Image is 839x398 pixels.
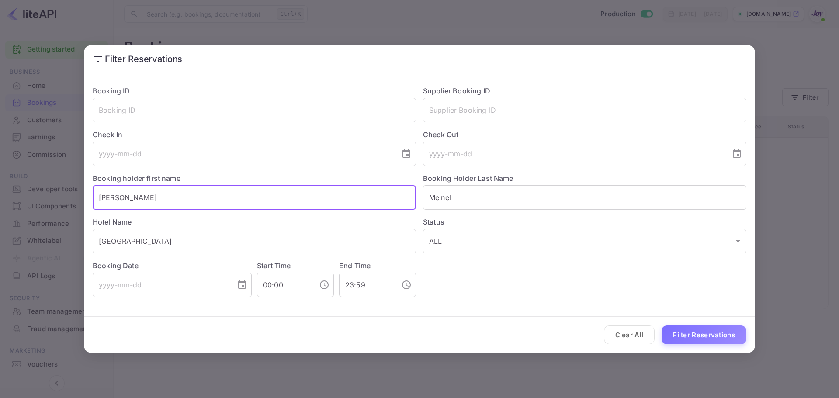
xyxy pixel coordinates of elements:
label: Booking Holder Last Name [423,174,513,183]
label: Check In [93,129,416,140]
label: Status [423,217,746,227]
button: Filter Reservations [662,325,746,344]
input: Holder Last Name [423,185,746,210]
button: Clear All [604,325,655,344]
label: Hotel Name [93,218,132,226]
label: Booking ID [93,87,130,95]
label: Check Out [423,129,746,140]
button: Choose date [233,276,251,294]
label: Booking Date [93,260,252,271]
input: Supplier Booking ID [423,98,746,122]
input: hh:mm [339,273,394,297]
input: Booking ID [93,98,416,122]
input: yyyy-mm-dd [93,142,394,166]
button: Choose time, selected time is 11:59 PM [398,276,415,294]
input: Hotel Name [93,229,416,253]
button: Choose date [728,145,745,163]
h2: Filter Reservations [84,45,755,73]
input: yyyy-mm-dd [93,273,230,297]
label: Supplier Booking ID [423,87,490,95]
button: Choose time, selected time is 12:00 AM [315,276,333,294]
input: Holder First Name [93,185,416,210]
label: Booking holder first name [93,174,180,183]
input: hh:mm [257,273,312,297]
label: End Time [339,261,371,270]
label: Start Time [257,261,291,270]
button: Choose date [398,145,415,163]
input: yyyy-mm-dd [423,142,725,166]
div: ALL [423,229,746,253]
